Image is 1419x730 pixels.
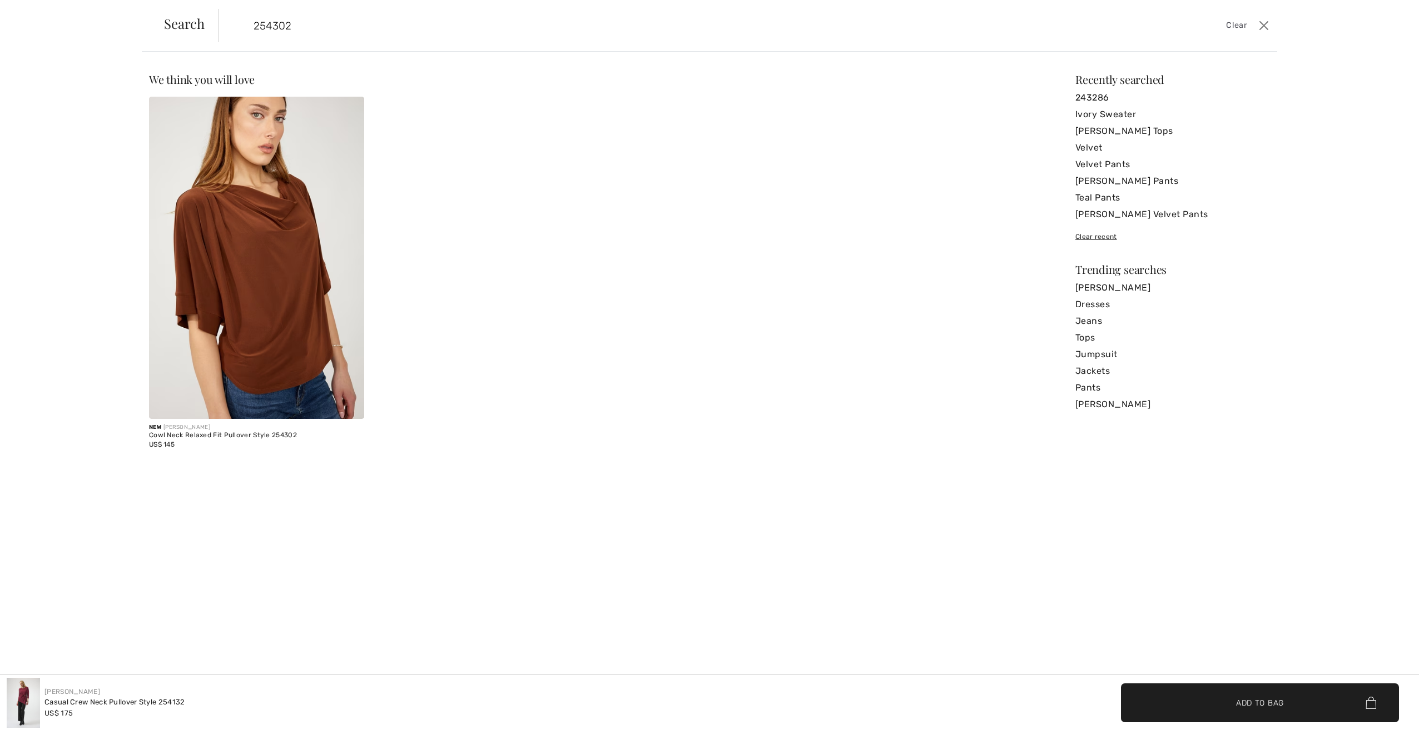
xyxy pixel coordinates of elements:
button: Close [1256,17,1273,34]
div: Clear recent [1075,232,1270,242]
div: Casual Crew Neck Pullover Style 254132 [44,697,185,708]
img: Bag.svg [1366,697,1376,709]
a: Pants [1075,379,1270,396]
a: [PERSON_NAME] [1075,396,1270,413]
a: Jeans [1075,313,1270,329]
span: US$ 145 [149,441,175,448]
a: Velvet [1075,139,1270,156]
div: Recently searched [1075,74,1270,85]
a: [PERSON_NAME] [44,688,100,696]
div: [PERSON_NAME] [149,423,364,432]
button: Add to Bag [1121,683,1399,722]
a: [PERSON_NAME] Velvet Pants [1075,206,1270,223]
span: Clear [1226,19,1247,32]
img: Cowl Neck Relaxed Fit Pullover Style 254302. Toffee/black [149,97,364,419]
span: Chat [24,8,47,18]
span: We think you will love [149,72,255,87]
a: Jumpsuit [1075,346,1270,363]
a: [PERSON_NAME] [1075,279,1270,296]
div: Trending searches [1075,264,1270,275]
span: Search [164,17,205,30]
img: Casual Crew Neck Pullover Style 254132 [7,678,40,728]
span: Add to Bag [1236,697,1284,708]
input: TYPE TO SEARCH [245,9,1003,42]
a: 243286 [1075,89,1270,106]
a: Dresses [1075,296,1270,313]
a: Velvet Pants [1075,156,1270,173]
div: Cowl Neck Relaxed Fit Pullover Style 254302 [149,432,364,439]
a: [PERSON_NAME] Pants [1075,173,1270,189]
a: Tops [1075,329,1270,346]
a: Ivory Sweater [1075,106,1270,123]
span: US$ 175 [44,709,73,717]
a: Jackets [1075,363,1270,379]
span: New [149,424,161,431]
a: [PERSON_NAME] Tops [1075,123,1270,139]
a: Teal Pants [1075,189,1270,206]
